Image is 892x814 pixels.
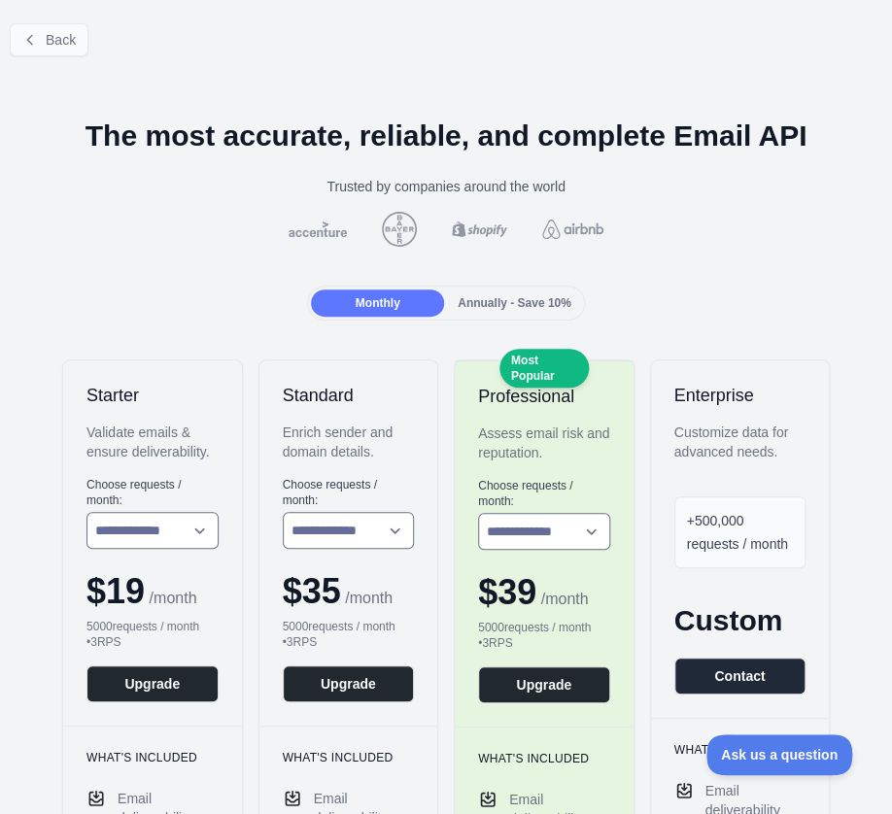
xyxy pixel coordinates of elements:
[706,734,853,775] iframe: Toggle Customer Support
[478,751,610,766] h3: What's included
[283,750,415,765] h3: What's included
[86,750,219,765] h3: What's included
[674,742,806,758] h3: What's included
